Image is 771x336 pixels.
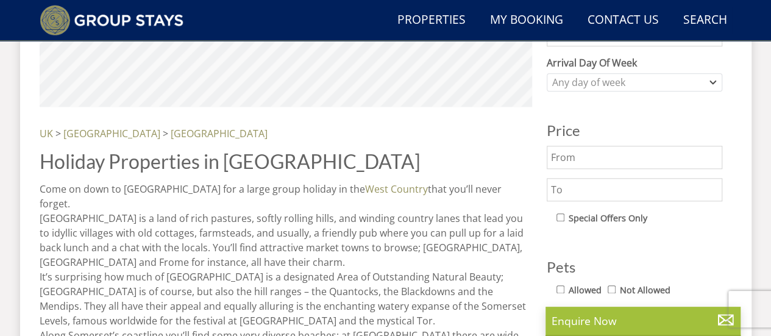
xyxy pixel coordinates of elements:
[163,127,168,140] span: >
[40,127,53,140] a: UK
[620,284,670,297] label: Not Allowed
[63,127,160,140] a: [GEOGRAPHIC_DATA]
[547,123,722,138] h3: Price
[547,73,722,91] div: Combobox
[583,7,664,34] a: Contact Us
[549,76,707,89] div: Any day of week
[569,212,647,225] label: Special Offers Only
[552,313,734,329] p: Enquire Now
[365,182,428,196] a: West Country
[569,284,602,297] label: Allowed
[547,259,722,275] h3: Pets
[40,5,184,35] img: Group Stays
[55,127,61,140] span: >
[485,7,568,34] a: My Booking
[171,127,268,140] a: [GEOGRAPHIC_DATA]
[547,178,722,201] input: To
[547,146,722,169] input: From
[547,55,722,70] label: Arrival Day Of Week
[40,151,532,172] h1: Holiday Properties in [GEOGRAPHIC_DATA]
[393,7,471,34] a: Properties
[678,7,732,34] a: Search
